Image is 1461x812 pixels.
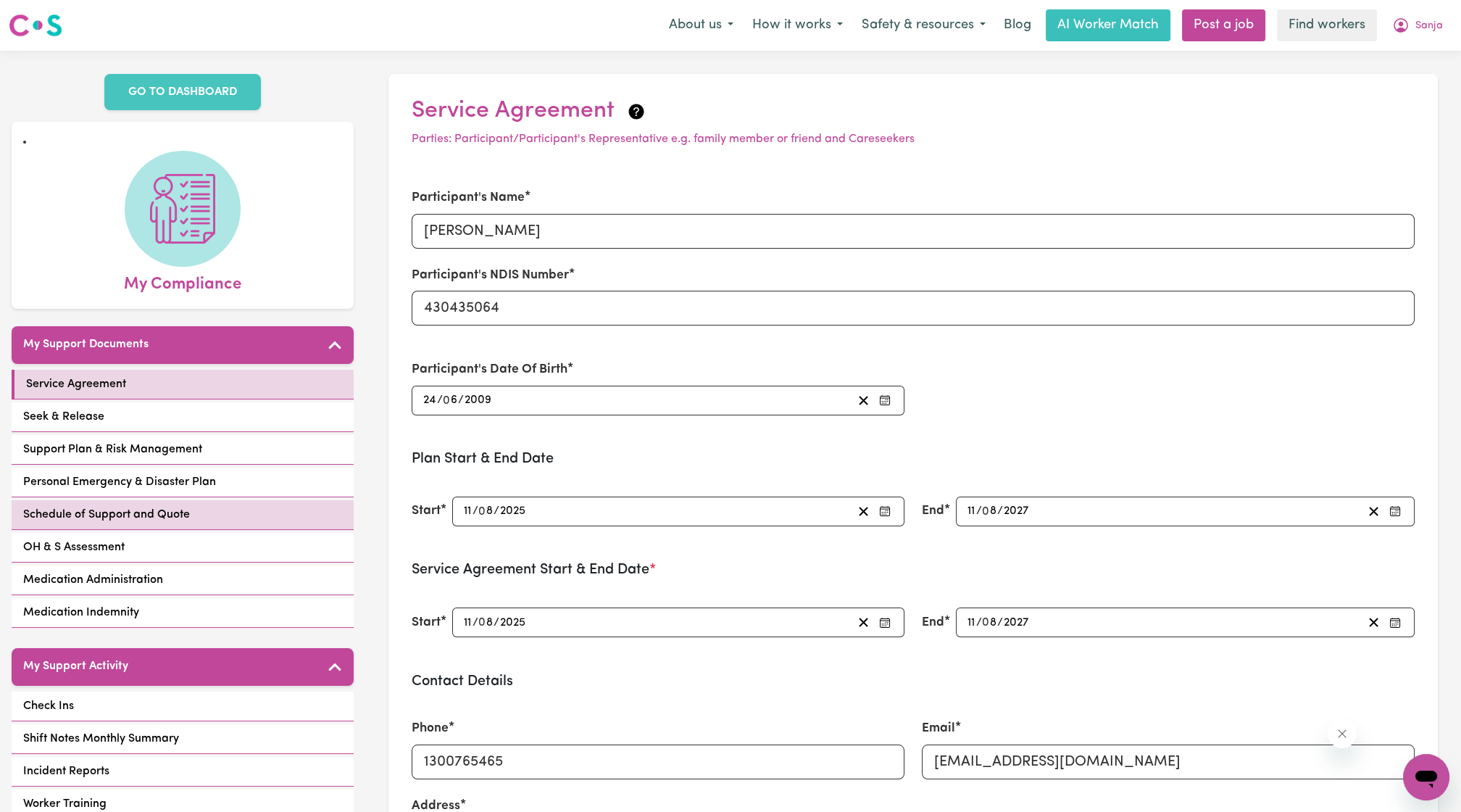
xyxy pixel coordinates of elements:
span: Support Plan & Risk Management [23,441,202,458]
label: End [922,502,944,521]
button: My Support Activity [12,648,354,686]
a: Careseekers logo [9,9,62,42]
span: 0 [478,617,486,629]
input: -- [983,613,997,632]
img: Careseekers logo [9,12,62,38]
span: Shift Notes Monthly Summary [23,730,179,747]
input: -- [479,613,494,632]
a: Seek & Release [12,402,354,432]
label: Participant's NDIS Number [412,266,569,285]
a: Personal Emergency & Disaster Plan [12,468,354,497]
span: / [976,616,982,629]
input: -- [967,613,976,632]
input: -- [423,391,437,410]
button: My Account [1383,10,1452,41]
a: OH & S Assessment [12,533,354,563]
a: Medication Indemnity [12,598,354,628]
a: Support Plan & Risk Management [12,435,354,465]
label: End [922,613,944,632]
input: -- [444,391,458,410]
input: -- [479,502,494,521]
a: Schedule of Support and Quote [12,500,354,530]
span: Medication Indemnity [23,604,139,621]
span: Schedule of Support and Quote [23,506,190,523]
span: Check Ins [23,697,74,715]
h5: My Support Documents [23,338,149,352]
a: Medication Administration [12,565,354,595]
span: / [976,505,982,518]
span: My Compliance [124,267,241,297]
span: / [473,505,478,518]
h3: Service Agreement Start & End Date [412,561,1415,579]
a: My Compliance [23,151,342,297]
label: Start [412,613,441,632]
span: Need any help? [9,10,88,22]
label: Phone [412,719,449,738]
input: ---- [1003,613,1031,632]
h2: Service Agreement [412,97,1415,125]
span: Sanja [1415,18,1443,34]
span: / [494,616,499,629]
iframe: Close message [1328,719,1357,748]
input: ---- [1003,502,1031,521]
span: / [494,505,499,518]
button: How it works [743,10,852,41]
h5: My Support Activity [23,660,128,674]
a: GO TO DASHBOARD [104,74,261,110]
input: ---- [464,391,492,410]
span: 0 [443,394,450,406]
input: ---- [499,502,527,521]
input: -- [967,502,976,521]
a: Service Agreement [12,370,354,399]
button: About us [659,10,743,41]
span: / [997,505,1003,518]
span: Medication Administration [23,571,163,589]
a: Shift Notes Monthly Summary [12,724,354,754]
iframe: Button to launch messaging window [1403,754,1449,800]
a: Incident Reports [12,757,354,787]
h3: Contact Details [412,673,1415,690]
a: AI Worker Match [1046,9,1170,41]
label: Email [922,719,955,738]
button: Safety & resources [852,10,995,41]
button: My Support Documents [12,326,354,364]
span: / [437,394,443,407]
label: Start [412,502,441,521]
span: 0 [478,505,486,517]
span: / [458,394,464,407]
span: OH & S Assessment [23,539,125,556]
span: 0 [982,505,989,517]
label: Participant's Date Of Birth [412,360,567,379]
input: ---- [499,613,527,632]
span: Service Agreement [26,376,126,393]
a: Find workers [1277,9,1377,41]
a: Check Ins [12,692,354,721]
a: Blog [995,9,1040,41]
span: / [997,616,1003,629]
a: Post a job [1182,9,1265,41]
span: / [473,616,478,629]
span: Seek & Release [23,408,104,426]
span: Personal Emergency & Disaster Plan [23,473,216,491]
label: Participant's Name [412,188,525,207]
p: Parties: Participant/Participant's Representative e.g. family member or friend and Careseekers [412,130,1415,148]
span: 0 [982,617,989,629]
h3: Plan Start & End Date [412,450,1415,468]
input: -- [463,613,473,632]
input: -- [463,502,473,521]
span: Incident Reports [23,763,109,780]
input: -- [983,502,997,521]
